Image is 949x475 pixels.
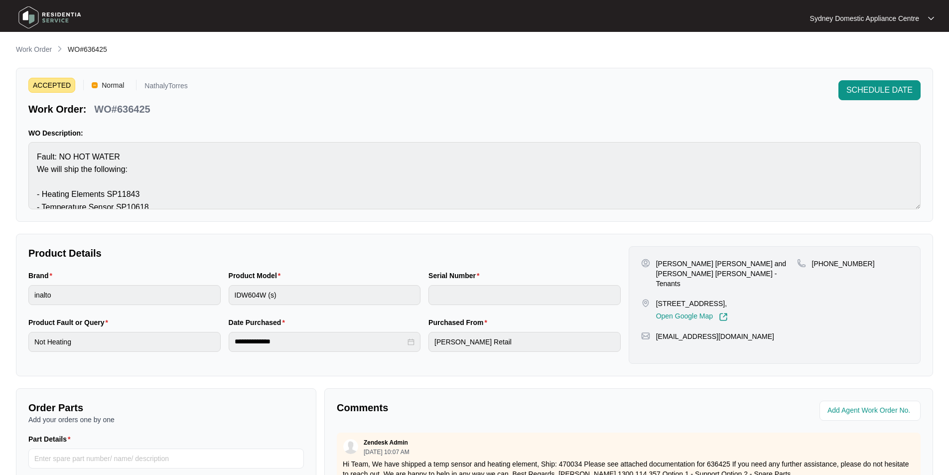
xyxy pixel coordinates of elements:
[428,317,491,327] label: Purchased From
[14,44,54,55] a: Work Order
[428,271,483,281] label: Serial Number
[28,271,56,281] label: Brand
[28,78,75,93] span: ACCEPTED
[28,415,304,425] p: Add your orders one by one
[144,82,187,93] p: NathalyTorres
[838,80,921,100] button: SCHEDULE DATE
[812,259,875,269] p: [PHONE_NUMBER]
[364,439,408,447] p: Zendesk Admin
[15,2,85,32] img: residentia service logo
[28,285,221,305] input: Brand
[229,285,421,305] input: Product Model
[28,246,621,260] p: Product Details
[56,45,64,53] img: chevron-right
[28,434,75,444] label: Part Details
[16,44,52,54] p: Work Order
[229,317,289,327] label: Date Purchased
[641,331,650,340] img: map-pin
[229,271,285,281] label: Product Model
[428,332,621,352] input: Purchased From
[28,142,921,209] textarea: Fault: NO HOT WATER We will ship the following: - Heating Elements SP11843 - Temperature Sensor S...
[827,405,915,417] input: Add Agent Work Order No.
[656,313,728,321] a: Open Google Map
[656,331,774,341] p: [EMAIL_ADDRESS][DOMAIN_NAME]
[28,128,921,138] p: WO Description:
[797,259,806,268] img: map-pin
[810,13,919,23] p: Sydney Domestic Appliance Centre
[719,313,728,321] img: Link-External
[337,401,622,415] p: Comments
[656,299,728,309] p: [STREET_ADDRESS],
[94,102,150,116] p: WO#636425
[28,449,304,469] input: Part Details
[641,299,650,308] img: map-pin
[28,317,112,327] label: Product Fault or Query
[28,102,86,116] p: Work Order:
[428,285,621,305] input: Serial Number
[928,16,934,21] img: dropdown arrow
[28,401,304,415] p: Order Parts
[846,84,913,96] span: SCHEDULE DATE
[235,336,406,347] input: Date Purchased
[641,259,650,268] img: user-pin
[343,439,358,454] img: user.svg
[68,45,107,53] span: WO#636425
[364,449,409,455] p: [DATE] 10:07 AM
[98,78,128,93] span: Normal
[28,332,221,352] input: Product Fault or Query
[656,259,797,289] p: [PERSON_NAME] [PERSON_NAME] and [PERSON_NAME] [PERSON_NAME] - Tenants
[92,82,98,88] img: Vercel Logo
